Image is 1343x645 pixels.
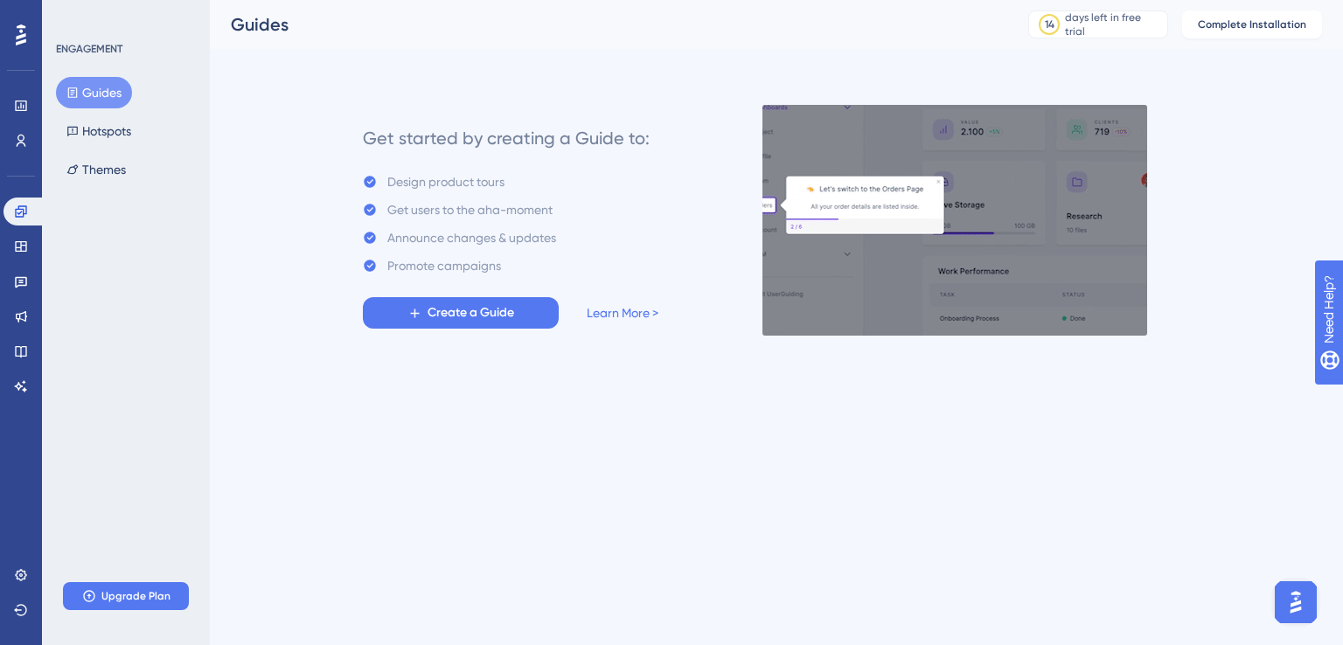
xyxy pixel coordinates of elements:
[1065,10,1162,38] div: days left in free trial
[1045,17,1054,31] div: 14
[56,42,122,56] div: ENGAGEMENT
[1198,17,1306,31] span: Complete Installation
[587,302,658,323] a: Learn More >
[56,154,136,185] button: Themes
[762,104,1148,336] img: 21a29cd0e06a8f1d91b8bced9f6e1c06.gif
[231,12,985,37] div: Guides
[363,126,650,150] div: Get started by creating a Guide to:
[41,4,109,25] span: Need Help?
[1182,10,1322,38] button: Complete Installation
[1270,576,1322,628] iframe: UserGuiding AI Assistant Launcher
[63,582,189,610] button: Upgrade Plan
[101,589,170,603] span: Upgrade Plan
[56,77,132,108] button: Guides
[363,297,559,329] button: Create a Guide
[56,115,142,147] button: Hotspots
[387,227,556,248] div: Announce changes & updates
[387,199,553,220] div: Get users to the aha-moment
[387,171,504,192] div: Design product tours
[387,255,501,276] div: Promote campaigns
[428,302,514,323] span: Create a Guide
